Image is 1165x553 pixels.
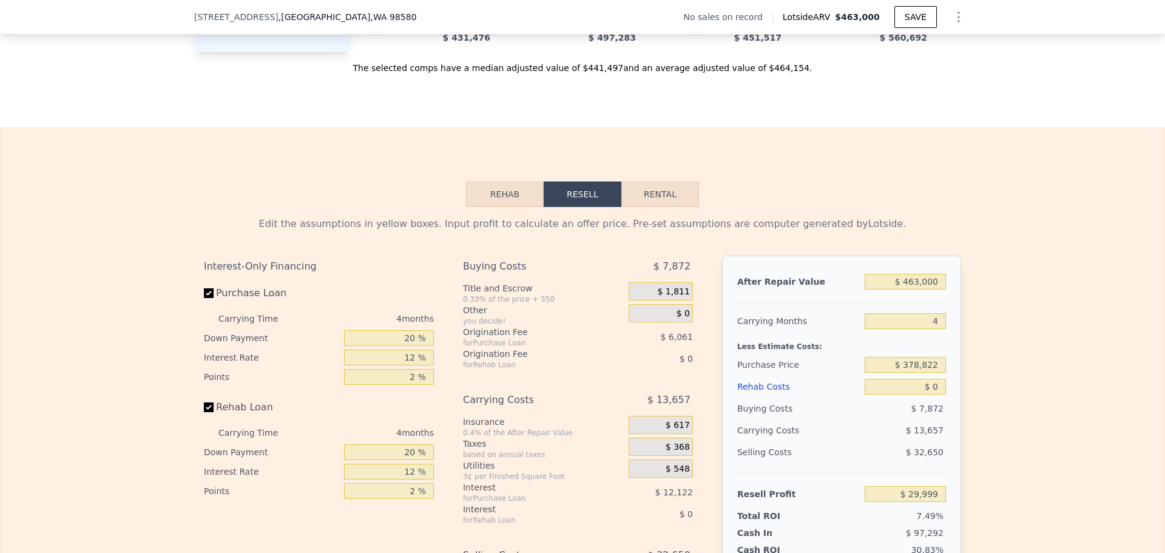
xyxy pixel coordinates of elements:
[660,332,692,342] span: $ 6,061
[917,511,944,521] span: 7.49%
[463,428,624,438] div: 0.4% of the After Repair Value
[463,515,598,525] div: for Rehab Loan
[677,308,690,319] span: $ 0
[204,462,339,481] div: Interest Rate
[204,443,339,462] div: Down Payment
[911,404,944,413] span: $ 7,872
[737,483,860,505] div: Resell Profit
[589,33,636,42] span: $ 497,283
[666,464,690,475] span: $ 548
[835,12,880,22] span: $463,000
[302,423,434,443] div: 4 months
[737,376,860,398] div: Rehab Costs
[737,419,813,441] div: Carrying Costs
[894,6,937,28] button: SAVE
[463,389,598,411] div: Carrying Costs
[463,438,624,450] div: Taxes
[204,282,339,304] label: Purchase Loan
[463,282,624,294] div: Title and Escrow
[737,398,860,419] div: Buying Costs
[463,316,624,326] div: you decide!
[204,256,434,277] div: Interest-Only Financing
[204,217,961,231] div: Edit the assumptions in yellow boxes. Input profit to calculate an offer price. Pre-set assumptio...
[653,256,691,277] span: $ 7,872
[783,11,835,23] span: Lotside ARV
[463,360,598,370] div: for Rehab Loan
[443,33,490,42] span: $ 431,476
[906,528,944,538] span: $ 97,292
[544,182,621,207] button: Resell
[204,348,339,367] div: Interest Rate
[734,33,782,42] span: $ 451,517
[737,510,813,522] div: Total ROI
[204,328,339,348] div: Down Payment
[463,481,598,494] div: Interest
[737,310,860,332] div: Carrying Months
[880,33,927,42] span: $ 560,692
[463,503,598,515] div: Interest
[463,326,598,338] div: Origination Fee
[370,12,416,22] span: , WA 98580
[218,423,297,443] div: Carrying Time
[466,182,544,207] button: Rehab
[204,396,339,418] label: Rehab Loan
[647,389,691,411] span: $ 13,657
[279,11,417,23] span: , [GEOGRAPHIC_DATA]
[657,287,689,297] span: $ 1,811
[204,481,339,501] div: Points
[906,426,944,435] span: $ 13,657
[737,441,860,463] div: Selling Costs
[463,304,624,316] div: Other
[218,309,297,328] div: Carrying Time
[463,338,598,348] div: for Purchase Loan
[302,309,434,328] div: 4 months
[737,332,946,354] div: Less Estimate Costs:
[666,420,690,431] span: $ 617
[463,416,624,428] div: Insurance
[947,5,971,29] button: Show Options
[737,354,860,376] div: Purchase Price
[737,271,860,293] div: After Repair Value
[204,402,214,412] input: Rehab Loan
[737,527,813,539] div: Cash In
[666,442,690,453] span: $ 368
[204,367,339,387] div: Points
[680,354,693,364] span: $ 0
[655,487,693,497] span: $ 12,122
[463,472,624,481] div: 3¢ per Finished Square Foot
[463,348,598,360] div: Origination Fee
[463,256,598,277] div: Buying Costs
[463,460,624,472] div: Utilities
[463,450,624,460] div: based on annual taxes
[906,447,944,457] span: $ 32,650
[463,294,624,304] div: 0.33% of the price + 550
[684,11,772,23] div: No sales on record
[621,182,699,207] button: Rental
[194,11,279,23] span: [STREET_ADDRESS]
[204,288,214,298] input: Purchase Loan
[680,509,693,519] span: $ 0
[194,52,971,74] div: The selected comps have a median adjusted value of $441,497 and an average adjusted value of $464...
[463,494,598,503] div: for Purchase Loan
